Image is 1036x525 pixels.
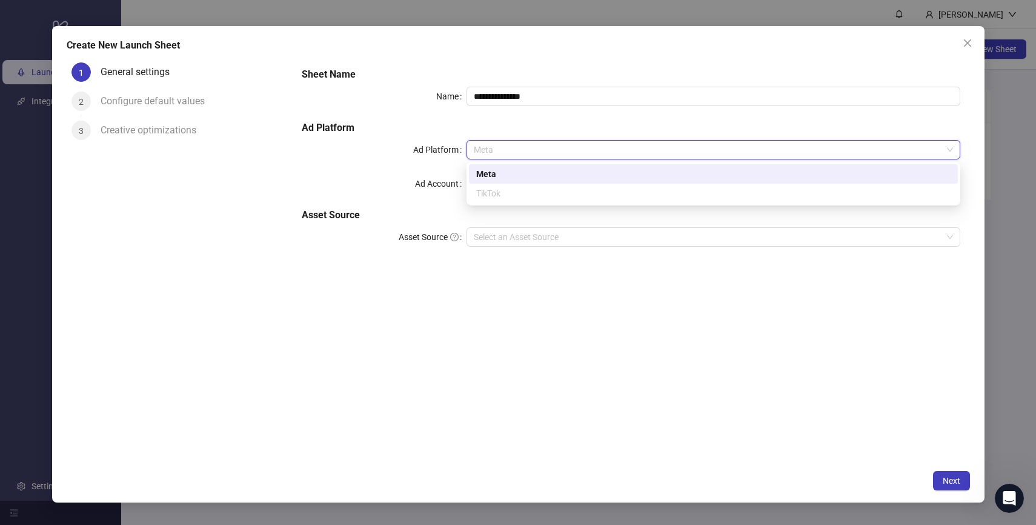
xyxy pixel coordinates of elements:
button: Close [958,33,977,53]
div: [DOMAIN_NAME] [54,183,125,196]
span: question-circle [450,233,459,241]
div: Request a feature [25,222,203,235]
div: Report a Bug [18,302,225,324]
div: Report a Bug [25,307,203,319]
div: Meta [469,164,958,184]
span: Meta [474,141,953,159]
iframe: Intercom live chat [995,484,1024,513]
div: Configure default values [101,92,214,111]
button: Next [933,471,970,490]
div: Create a ticket [25,284,217,297]
div: General settings [101,62,179,82]
div: • 1h ago [127,183,162,196]
div: Close [208,19,230,41]
h5: Sheet Name [302,67,960,82]
a: Request a feature [18,218,225,240]
div: Profile image for LauraYou’ll get replies here and in your email: ✉️ [PERSON_NAME][EMAIL_ADDRESS]... [13,161,230,206]
img: Profile image for Laura [25,171,49,195]
p: Hi [PERSON_NAME] [24,86,218,107]
label: Ad Account [415,174,467,193]
div: Meta [476,167,951,181]
div: Recent message [25,153,217,166]
p: How can we help? [24,107,218,127]
div: TikTok [469,184,958,203]
label: Ad Platform [413,140,467,159]
span: Home [47,409,74,417]
label: Asset Source [399,227,467,247]
span: 3 [79,126,84,136]
label: Name [436,87,467,106]
button: Messages [121,378,242,427]
span: 1 [79,68,84,78]
input: Name [467,87,960,106]
span: You’ll get replies here and in your email: ✉️ [PERSON_NAME][EMAIL_ADDRESS][DOMAIN_NAME] Our usual... [54,172,624,181]
span: Messages [161,409,203,417]
div: TikTok [476,187,951,200]
div: Recent messageProfile image for LauraYou’ll get replies here and in your email: ✉️ [PERSON_NAME][... [12,142,230,206]
div: Create New Launch Sheet [67,38,970,53]
span: close [963,38,972,48]
div: Documentation [25,245,203,258]
h5: Ad Platform [302,121,960,135]
span: Next [943,476,960,486]
span: 2 [79,97,84,107]
div: Creative optimizations [101,121,206,140]
h5: Asset Source [302,208,960,222]
a: Documentation [18,240,225,262]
